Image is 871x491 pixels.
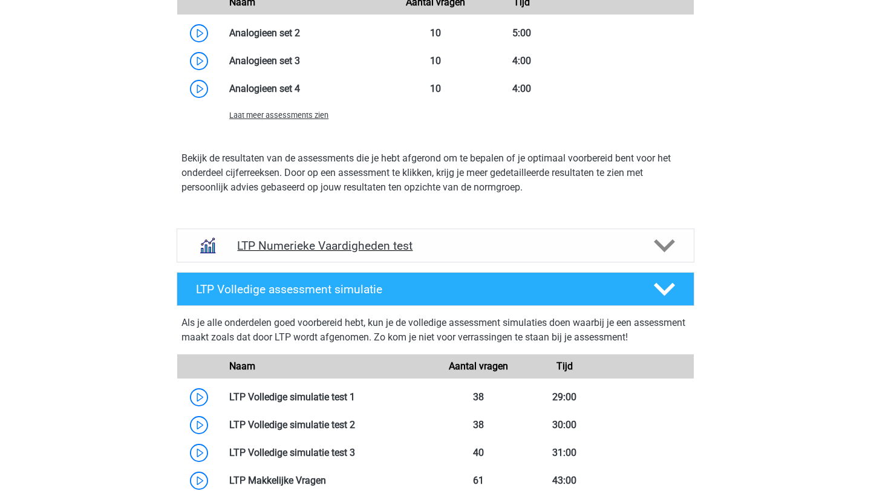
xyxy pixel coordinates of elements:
[220,26,393,41] div: Analogieen set 2
[220,473,435,488] div: LTP Makkelijke Vragen
[435,359,521,374] div: Aantal vragen
[220,82,393,96] div: Analogieen set 4
[196,282,634,296] h4: LTP Volledige assessment simulatie
[220,418,435,432] div: LTP Volledige simulatie test 2
[220,446,435,460] div: LTP Volledige simulatie test 3
[220,390,435,405] div: LTP Volledige simulatie test 1
[172,272,699,306] a: LTP Volledige assessment simulatie
[229,111,328,120] span: Laat meer assessments zien
[521,359,607,374] div: Tijd
[181,151,690,195] p: Bekijk de resultaten van de assessments die je hebt afgerond om te bepalen of je optimaal voorber...
[237,239,633,253] h4: LTP Numerieke Vaardigheden test
[172,229,699,262] a: numeriek redeneren LTP Numerieke Vaardigheden test
[220,359,435,374] div: Naam
[181,316,690,350] div: Als je alle onderdelen goed voorbereid hebt, kun je de volledige assessment simulaties doen waarb...
[192,230,223,261] img: numeriek redeneren
[220,54,393,68] div: Analogieen set 3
